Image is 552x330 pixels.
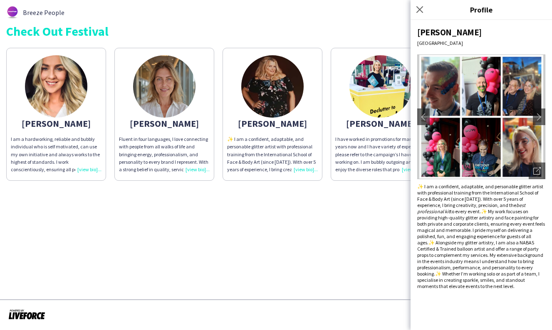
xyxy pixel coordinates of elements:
img: thumb-934fc933-7b39-4d7f-9a17-4f4ee567e01e.jpg [133,55,196,118]
p: ✨ I am a confident, adaptable, and personable glitter artist with professional training from the ... [417,183,545,289]
img: thumb-62876bd588459.png [6,6,19,19]
div: Open photos pop-in [529,163,545,179]
em: best professional kit [417,202,525,214]
img: Crew avatar or photo [417,54,545,179]
img: thumb-5e20f829b7417.jpeg [349,55,412,118]
div: [PERSON_NAME] [227,120,318,127]
span: ✨ Alongside my glitter artistry, I am also a NABAS Certified & Trained balloon artist and offer a... [417,239,543,277]
h3: Profile [411,4,552,15]
div: [PERSON_NAME] [417,27,545,38]
div: [PERSON_NAME] [119,120,210,127]
span: ✨ Whether I’m working solo or as part of a team, I specialise in creating sparkle, smiles, and st... [417,271,540,289]
span: ✨ My work focuses on providing high-quality glitter artistry and face painting for both private a... [417,208,545,246]
div: I have worked in promotions for many years now and I have variety of experience please refer to t... [335,135,426,173]
p: Fluent in four languages, I love connecting with people from all walks of life and bringing energ... [119,135,210,173]
div: [GEOGRAPHIC_DATA] [417,40,545,46]
img: thumb-5e2029389df04.jpg [241,55,304,118]
span: Breeze People [23,9,64,16]
p: ✨ I am a confident, adaptable, and personable glitter artist with professional training from the ... [227,135,318,173]
div: [PERSON_NAME] [335,120,426,127]
img: Powered by Liveforce [8,308,45,320]
div: Check Out Festival [6,25,546,37]
div: [PERSON_NAME] [11,120,101,127]
img: thumb-32178385-b85a-4472-947c-8fd21921e651.jpg [25,55,87,118]
div: I am a hardworking, reliable and bubbly individual who is self motivated, can use my own initiati... [11,135,101,173]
